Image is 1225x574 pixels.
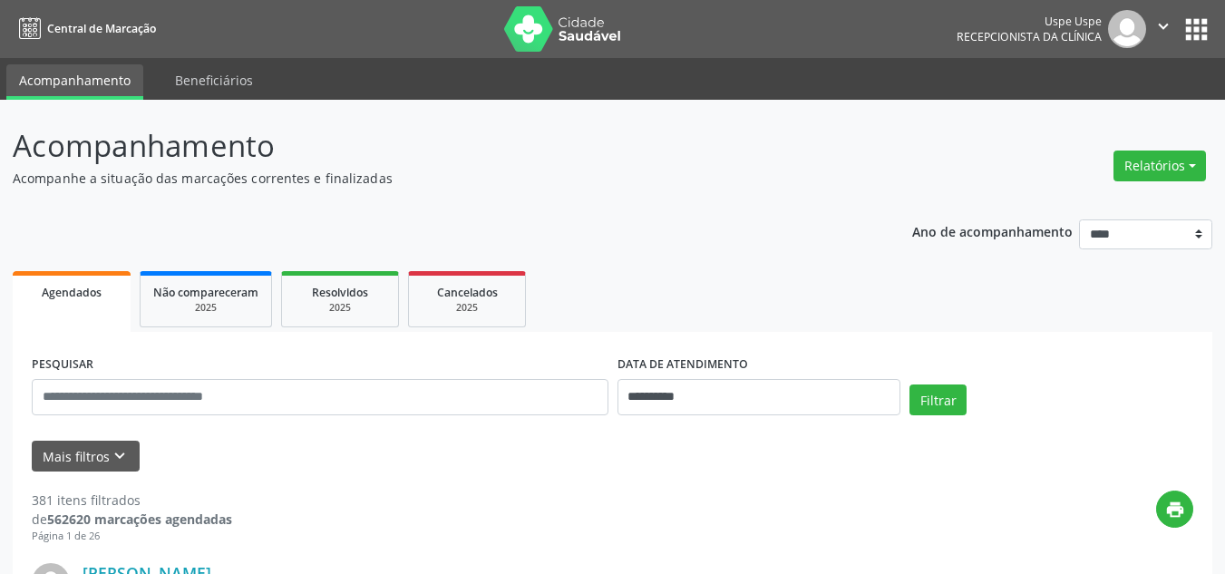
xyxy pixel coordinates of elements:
[295,301,385,315] div: 2025
[957,14,1102,29] div: Uspe Uspe
[13,169,852,188] p: Acompanhe a situação das marcações correntes e finalizadas
[1181,14,1212,45] button: apps
[909,384,967,415] button: Filtrar
[153,301,258,315] div: 2025
[1165,500,1185,520] i: print
[47,21,156,36] span: Central de Marcação
[13,123,852,169] p: Acompanhamento
[32,529,232,544] div: Página 1 de 26
[32,351,93,379] label: PESQUISAR
[1156,491,1193,528] button: print
[312,285,368,300] span: Resolvidos
[957,29,1102,44] span: Recepcionista da clínica
[110,446,130,466] i: keyboard_arrow_down
[617,351,748,379] label: DATA DE ATENDIMENTO
[6,64,143,100] a: Acompanhamento
[912,219,1073,242] p: Ano de acompanhamento
[1153,16,1173,36] i: 
[32,491,232,510] div: 381 itens filtrados
[1146,10,1181,48] button: 
[437,285,498,300] span: Cancelados
[13,14,156,44] a: Central de Marcação
[42,285,102,300] span: Agendados
[1108,10,1146,48] img: img
[32,441,140,472] button: Mais filtroskeyboard_arrow_down
[162,64,266,96] a: Beneficiários
[1113,151,1206,181] button: Relatórios
[153,285,258,300] span: Não compareceram
[47,511,232,528] strong: 562620 marcações agendadas
[32,510,232,529] div: de
[422,301,512,315] div: 2025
